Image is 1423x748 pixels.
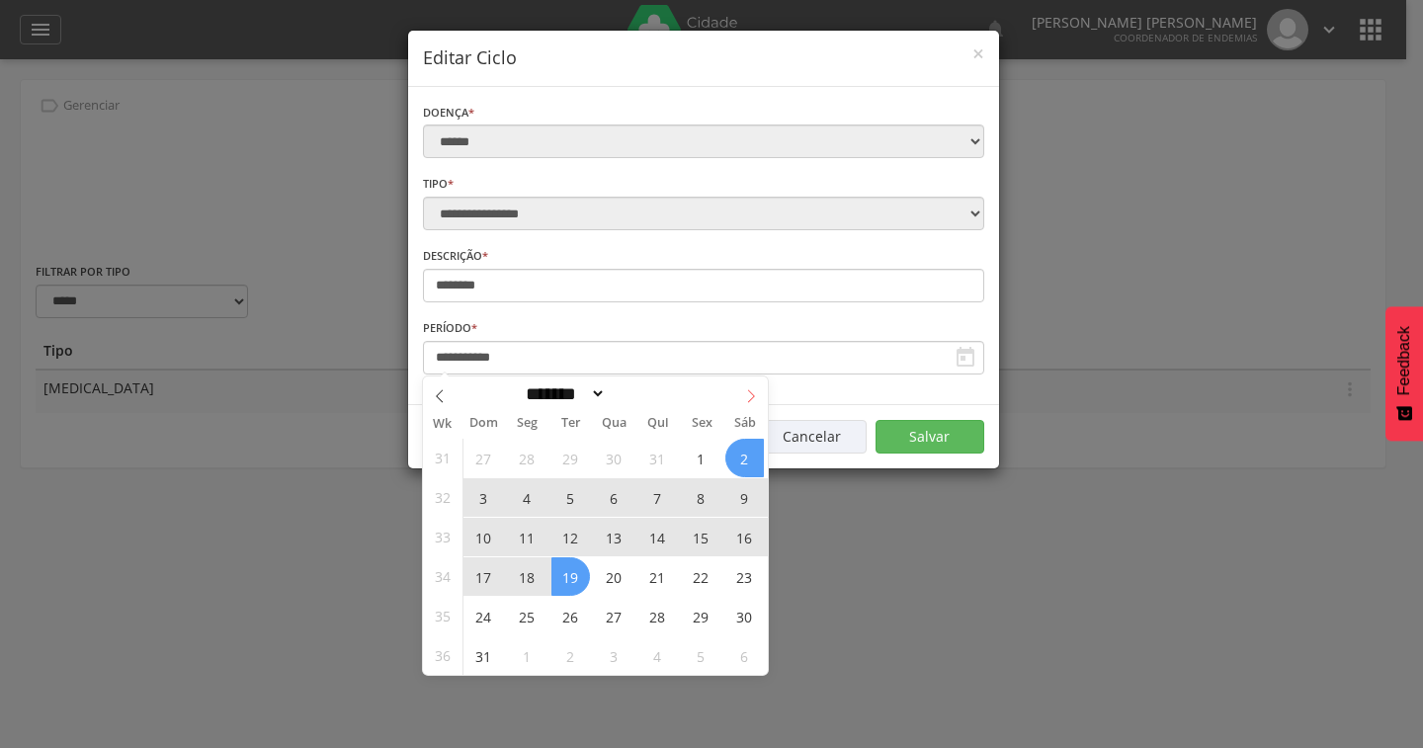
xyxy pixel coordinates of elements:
button: Salvar [876,420,984,454]
span: Agosto 28, 2025 [638,597,677,635]
span: Agosto 11, 2025 [508,518,546,556]
span: Sáb [723,417,767,430]
span: Agosto 22, 2025 [682,557,720,596]
span: Agosto 29, 2025 [682,597,720,635]
button: Cancelar [758,420,867,454]
span: Agosto 16, 2025 [725,518,764,556]
span: Agosto 20, 2025 [595,557,633,596]
span: Agosto 1, 2025 [682,439,720,477]
span: Agosto 21, 2025 [638,557,677,596]
span: Agosto 30, 2025 [725,597,764,635]
h4: Editar Ciclo [423,45,984,71]
span: Agosto 6, 2025 [595,478,633,517]
span: × [972,40,984,67]
button: Close [972,43,984,64]
span: Agosto 24, 2025 [464,597,503,635]
label: Tipo [423,176,454,192]
span: Agosto 18, 2025 [508,557,546,596]
span: Setembro 5, 2025 [682,636,720,675]
label: Período [423,320,477,336]
span: Agosto 23, 2025 [725,557,764,596]
span: Ter [549,417,593,430]
input: Year [606,383,671,404]
span: 33 [435,518,451,556]
span: 31 [435,439,451,477]
span: Wk [423,410,462,438]
span: Agosto 5, 2025 [551,478,590,517]
span: Julho 27, 2025 [464,439,503,477]
span: Agosto 25, 2025 [508,597,546,635]
span: Agosto 15, 2025 [682,518,720,556]
span: Agosto 10, 2025 [464,518,503,556]
span: Agosto 26, 2025 [551,597,590,635]
span: 34 [435,557,451,596]
span: Agosto 19, 2025 [551,557,590,596]
span: Agosto 27, 2025 [595,597,633,635]
span: Julho 31, 2025 [638,439,677,477]
span: Julho 29, 2025 [551,439,590,477]
span: Qui [636,417,680,430]
span: 36 [435,636,451,675]
span: Agosto 17, 2025 [464,557,503,596]
span: Agosto 4, 2025 [508,478,546,517]
span: Seg [506,417,549,430]
span: Setembro 2, 2025 [551,636,590,675]
span: Agosto 31, 2025 [464,636,503,675]
span: Sex [680,417,723,430]
span: Julho 30, 2025 [595,439,633,477]
i:  [954,346,977,370]
span: Setembro 1, 2025 [508,636,546,675]
span: 32 [435,478,451,517]
span: Julho 28, 2025 [508,439,546,477]
span: Agosto 7, 2025 [638,478,677,517]
span: Feedback [1395,326,1413,395]
span: 35 [435,597,451,635]
span: Dom [462,417,506,430]
span: Agosto 8, 2025 [682,478,720,517]
span: Setembro 4, 2025 [638,636,677,675]
span: Agosto 13, 2025 [595,518,633,556]
label: Doença [423,105,474,121]
span: Agosto 9, 2025 [725,478,764,517]
label: Descrição [423,248,488,264]
select: Month [519,383,606,404]
span: Agosto 3, 2025 [464,478,503,517]
span: Setembro 3, 2025 [595,636,633,675]
span: Agosto 12, 2025 [551,518,590,556]
span: Qua [593,417,636,430]
span: Agosto 14, 2025 [638,518,677,556]
button: Feedback - Mostrar pesquisa [1385,306,1423,441]
span: Agosto 2, 2025 [725,439,764,477]
span: Setembro 6, 2025 [725,636,764,675]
